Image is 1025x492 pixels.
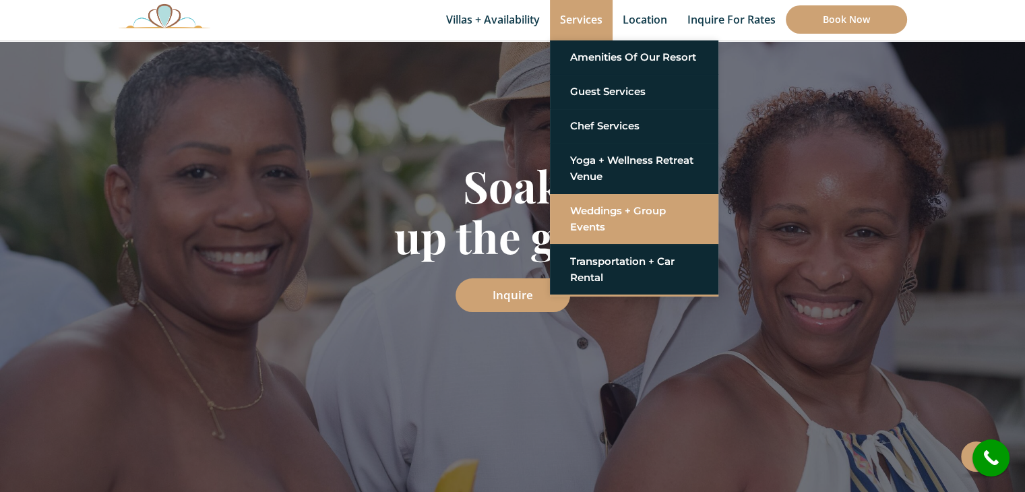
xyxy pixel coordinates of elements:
[119,160,907,262] h1: Soak up the good
[570,199,698,239] a: Weddings + Group Events
[976,443,1006,473] i: call
[456,278,570,312] a: Inquire
[119,3,210,28] img: Awesome Logo
[570,114,698,138] a: Chef Services
[570,80,698,104] a: Guest Services
[570,249,698,290] a: Transportation + Car Rental
[570,45,698,69] a: Amenities of Our Resort
[786,5,907,34] a: Book Now
[570,148,698,189] a: Yoga + Wellness Retreat Venue
[972,439,1010,476] a: call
